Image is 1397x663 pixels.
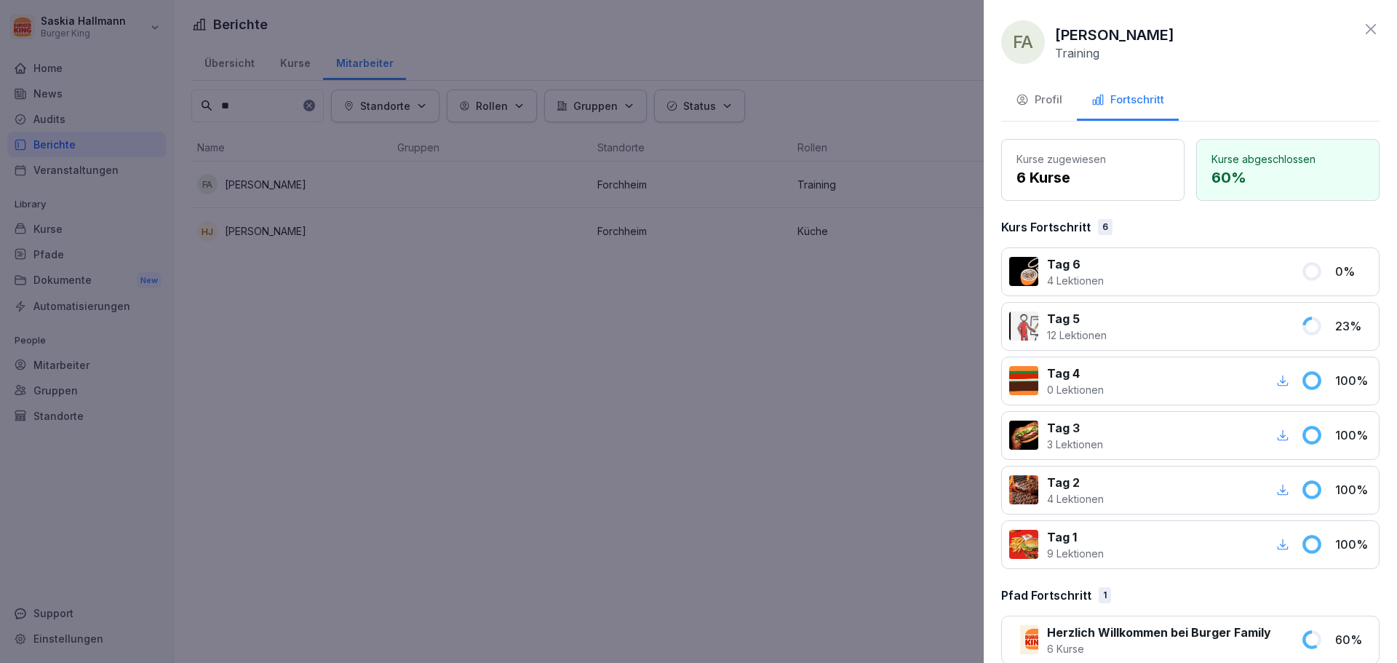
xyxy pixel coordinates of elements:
p: 100 % [1335,372,1372,389]
button: Profil [1001,82,1077,121]
p: Herzlich Willkommen bei Burger Family [1047,624,1271,641]
p: 6 Kurse [1016,167,1169,188]
p: 100 % [1335,481,1372,499]
p: Kurse abgeschlossen [1211,151,1364,167]
p: 0 Lektionen [1047,382,1104,397]
p: Training [1055,46,1099,60]
p: 60 % [1211,167,1364,188]
p: 6 Kurse [1047,641,1271,656]
p: 3 Lektionen [1047,437,1103,452]
p: 100 % [1335,426,1372,444]
p: 9 Lektionen [1047,546,1104,561]
p: [PERSON_NAME] [1055,24,1174,46]
p: 100 % [1335,536,1372,553]
button: Fortschritt [1077,82,1179,121]
p: 4 Lektionen [1047,273,1104,288]
p: Tag 3 [1047,419,1103,437]
p: Tag 1 [1047,528,1104,546]
p: Tag 2 [1047,474,1104,491]
div: FA [1001,20,1045,64]
p: 60 % [1335,631,1372,648]
p: Tag 4 [1047,365,1104,382]
p: Kurse zugewiesen [1016,151,1169,167]
div: Fortschritt [1091,92,1164,108]
p: 23 % [1335,317,1372,335]
p: Tag 5 [1047,310,1107,327]
p: Pfad Fortschritt [1001,587,1091,604]
p: 12 Lektionen [1047,327,1107,343]
div: 6 [1098,219,1113,235]
div: Profil [1016,92,1062,108]
p: Kurs Fortschritt [1001,218,1091,236]
p: Tag 6 [1047,255,1104,273]
div: 1 [1099,587,1111,603]
p: 0 % [1335,263,1372,280]
p: 4 Lektionen [1047,491,1104,507]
